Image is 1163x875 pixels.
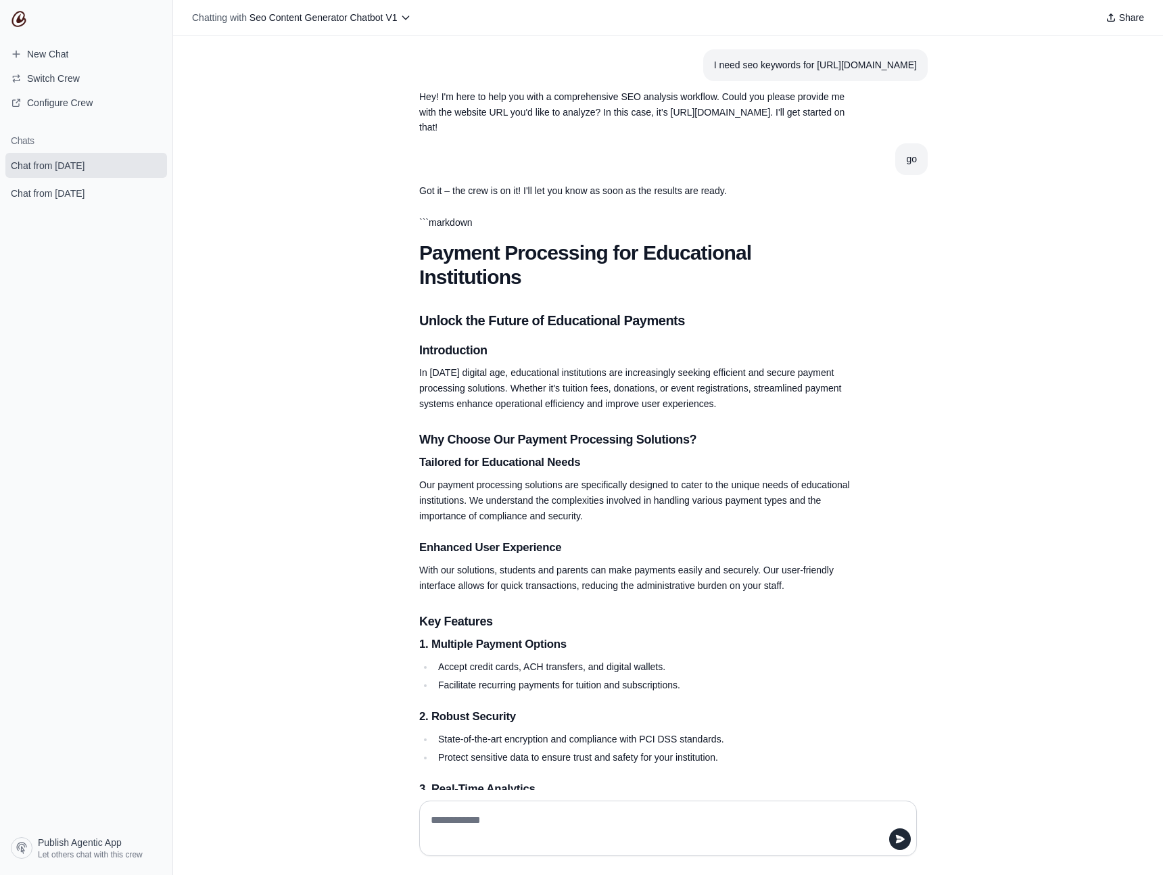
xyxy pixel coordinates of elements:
[906,151,917,167] div: go
[38,836,122,849] span: Publish Agentic App
[419,89,852,135] p: Hey! I'm here to help you with a comprehensive SEO analysis workflow. Could you please provide me...
[419,241,852,289] h1: Payment Processing for Educational Institutions
[408,81,863,143] section: Response
[27,47,68,61] span: New Chat
[5,43,167,65] a: New Chat
[434,659,852,675] li: Accept credit cards, ACH transfers, and digital wallets.
[27,96,93,110] span: Configure Crew
[419,183,852,199] p: Got it – the crew is on it! I'll let you know as soon as the results are ready.
[703,49,928,81] section: User message
[27,72,80,85] span: Switch Crew
[419,477,852,523] p: Our payment processing solutions are specifically designed to cater to the unique needs of educat...
[419,341,852,360] h3: Introduction
[434,678,852,693] li: Facilitate recurring payments for tuition and subscriptions.
[419,563,852,594] p: With our solutions, students and parents can make payments easily and securely. Our user-friendly...
[419,709,852,725] h4: 2. Robust Security
[419,612,852,631] h3: Key Features
[434,732,852,747] li: State-of-the-art encryption and compliance with PCI DSS standards.
[5,832,167,864] a: Publish Agentic App Let others chat with this crew
[419,636,852,653] h4: 1. Multiple Payment Options
[5,68,167,89] button: Switch Crew
[187,8,417,27] button: Chatting with Seo Content Generator Chatbot V1
[434,750,852,765] li: Protect sensitive data to ensure trust and safety for your institution.
[895,143,928,175] section: User message
[192,11,247,24] span: Chatting with
[419,540,852,556] h4: Enhanced User Experience
[5,181,167,206] a: Chat from [DATE]
[11,187,85,200] span: Chat from [DATE]
[11,11,27,27] img: CrewAI Logo
[5,92,167,114] a: Configure Crew
[408,175,863,207] section: Response
[419,430,852,449] h3: Why Choose Our Payment Processing Solutions?
[38,849,143,860] span: Let others chat with this crew
[419,365,852,411] p: In [DATE] digital age, educational institutions are increasingly seeking efficient and secure pay...
[419,781,852,797] h4: 3. Real-Time Analytics
[419,311,852,330] h2: Unlock the Future of Educational Payments
[250,12,398,23] span: Seo Content Generator Chatbot V1
[1100,8,1149,27] button: Share
[419,454,852,471] h4: Tailored for Educational Needs
[1119,11,1144,24] span: Share
[5,153,167,178] a: Chat from [DATE]
[11,159,85,172] span: Chat from [DATE]
[714,57,917,73] div: I need seo keywords for [URL][DOMAIN_NAME]
[419,215,852,231] p: ```markdown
